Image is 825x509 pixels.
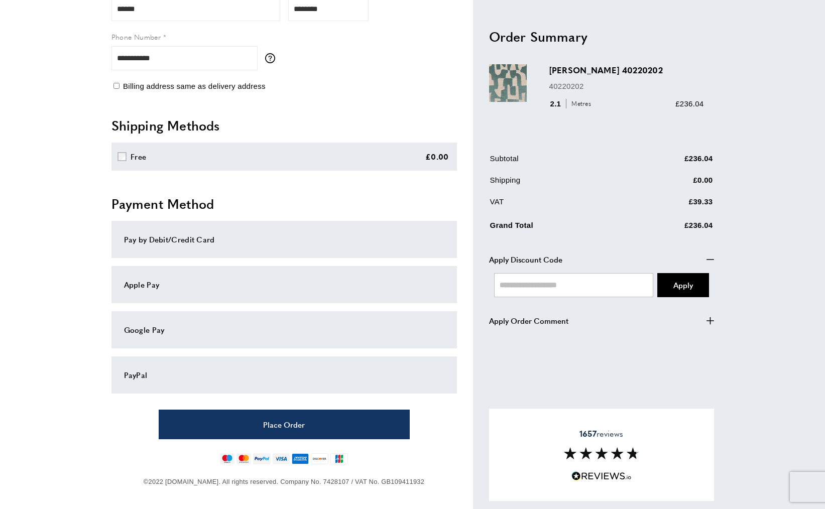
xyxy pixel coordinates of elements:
span: Apply Coupon [673,279,693,290]
div: Google Pay [124,324,444,336]
td: Subtotal [490,152,625,172]
strong: 1657 [579,428,597,439]
td: £0.00 [625,174,713,193]
h2: Shipping Methods [111,116,457,135]
div: £0.00 [425,151,449,163]
h3: [PERSON_NAME] 40220202 [549,64,704,76]
h2: Payment Method [111,195,457,213]
button: More information [265,53,280,63]
span: ©2022 [DOMAIN_NAME]. All rights reserved. Company No. 7428107 / VAT No. GB109411932 [144,478,424,485]
h2: Order Summary [489,27,714,45]
div: Apple Pay [124,279,444,291]
span: reviews [579,429,623,439]
span: Billing address same as delivery address [123,82,266,90]
input: Billing address same as delivery address [113,83,120,89]
img: visa [273,453,289,464]
img: mastercard [237,453,251,464]
td: VAT [490,195,625,215]
td: Grand Total [490,217,625,238]
td: £39.33 [625,195,713,215]
img: jcb [330,453,348,464]
img: discover [311,453,328,464]
td: Shipping [490,174,625,193]
img: Melodie 40220202 [489,64,527,102]
div: 2.1 [549,97,595,109]
img: paypal [253,453,271,464]
p: 40220202 [549,80,704,92]
button: Place Order [159,410,410,439]
span: Apply Order Comment [489,314,568,326]
div: Free [131,151,146,163]
span: Phone Number [111,32,161,42]
button: Apply Coupon [657,273,709,297]
div: PayPal [124,369,444,381]
span: £236.04 [675,99,703,107]
td: £236.04 [625,152,713,172]
img: american-express [292,453,309,464]
td: £236.04 [625,217,713,238]
span: Metres [566,99,594,108]
img: Reviews section [564,447,639,459]
div: Pay by Debit/Credit Card [124,233,444,245]
span: Apply Discount Code [489,253,562,265]
img: maestro [220,453,234,464]
img: Reviews.io 5 stars [571,471,632,481]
